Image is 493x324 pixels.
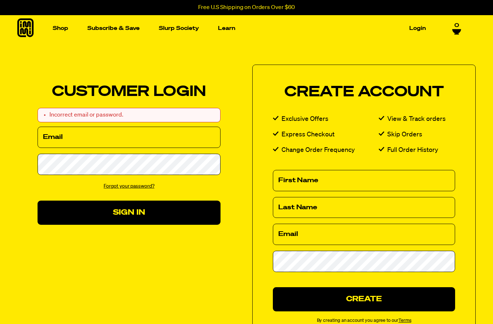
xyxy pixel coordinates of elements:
input: Last Name [273,197,455,218]
li: View & Track orders [379,114,455,124]
input: Email [273,224,455,245]
a: Subscribe & Save [84,23,143,34]
a: 0 [452,22,461,35]
nav: Main navigation [50,15,429,41]
li: Change Order Frequency [273,145,379,156]
input: Email [38,127,221,148]
a: Shop [50,23,71,34]
input: First Name [273,170,455,191]
li: Express Checkout [273,130,379,140]
a: Forgot your password? [104,184,154,189]
a: Terms [398,318,411,323]
button: Sign In [38,201,221,225]
span: 0 [454,22,459,29]
li: Skip Orders [379,130,455,140]
h2: Create Account [273,85,455,100]
li: Full Order History [379,145,455,156]
a: Learn [215,23,238,34]
h2: Customer Login [38,85,221,99]
a: Slurp Society [156,23,202,34]
button: Create [273,287,455,311]
p: Free U.S Shipping on Orders Over $60 [198,4,295,11]
li: Exclusive Offers [273,114,379,124]
li: Incorrect email or password. [49,110,216,120]
a: Login [406,23,429,34]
